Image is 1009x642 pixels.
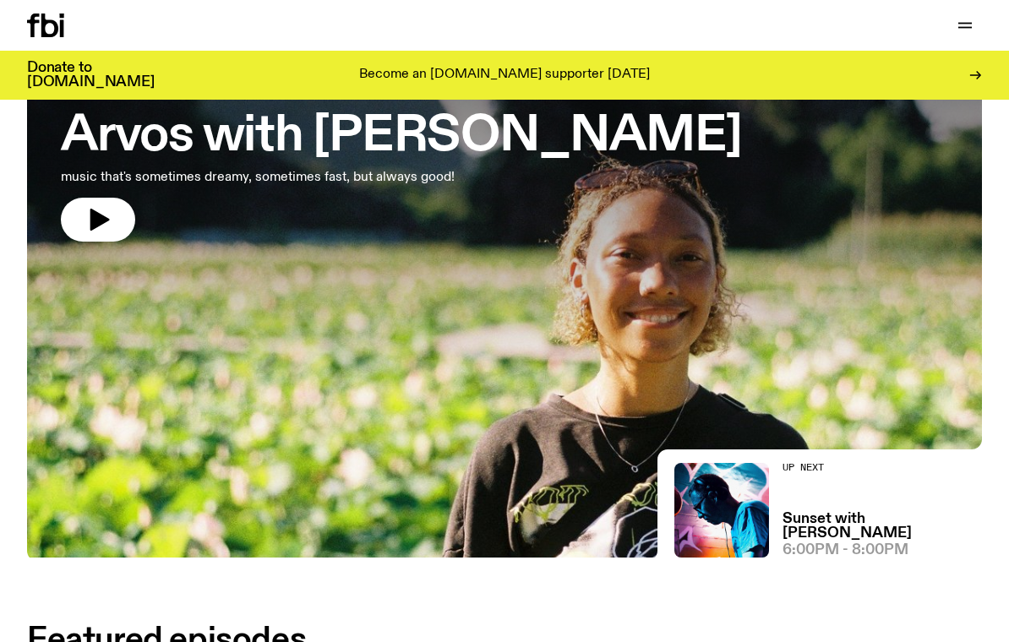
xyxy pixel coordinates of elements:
[783,463,982,472] h2: Up Next
[783,543,908,558] span: 6:00pm - 8:00pm
[27,20,982,558] a: Bri is smiling and wearing a black t-shirt. She is standing in front of a lush, green field. Ther...
[674,463,769,558] img: Simon Caldwell stands side on, looking downwards. He has headphones on. Behind him is a brightly ...
[61,74,742,242] a: Arvos with [PERSON_NAME]music that's sometimes dreamy, sometimes fast, but always good!
[27,61,155,90] h3: Donate to [DOMAIN_NAME]
[783,512,982,541] a: Sunset with [PERSON_NAME]
[359,68,650,83] p: Become an [DOMAIN_NAME] supporter [DATE]
[61,113,742,160] h3: Arvos with [PERSON_NAME]
[61,167,494,188] p: music that's sometimes dreamy, sometimes fast, but always good!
